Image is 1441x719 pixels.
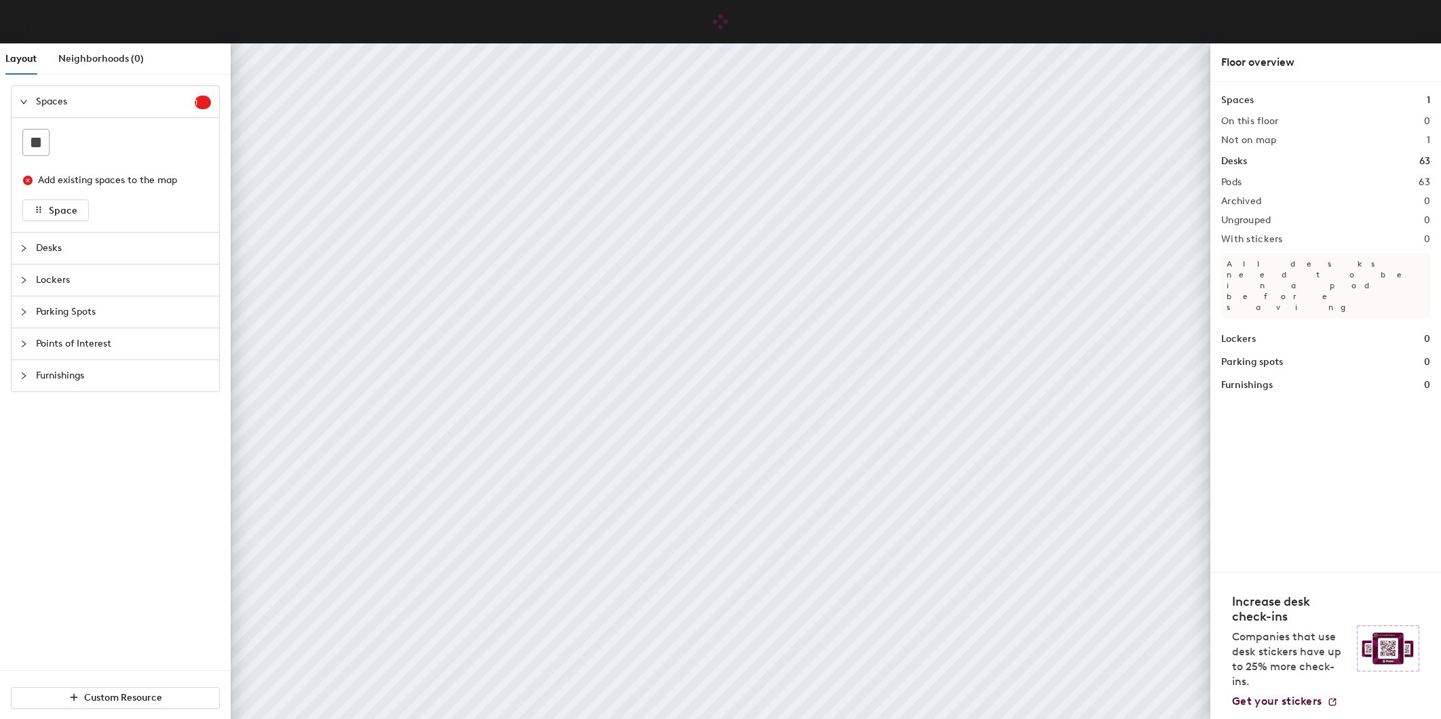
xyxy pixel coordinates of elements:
span: close-circle [23,176,33,185]
h1: Parking spots [1221,355,1283,370]
span: Furnishings [36,360,211,391]
h1: 63 [1419,154,1430,169]
sup: 1 [195,96,211,109]
span: collapsed [20,276,28,284]
h2: 63 [1419,177,1430,188]
span: 1 [195,98,211,107]
h1: 0 [1424,332,1430,347]
span: Lockers [36,265,211,296]
p: Companies that use desk stickers have up to 25% more check-ins. [1232,629,1349,689]
span: Desks [36,233,211,264]
h1: 0 [1424,355,1430,370]
h1: Furnishings [1221,378,1273,393]
h2: Archived [1221,196,1261,207]
h2: Ungrouped [1221,215,1271,226]
h2: 0 [1424,215,1430,226]
h2: Pods [1221,177,1242,188]
span: collapsed [20,244,28,252]
span: Spaces [36,86,195,117]
h1: Lockers [1221,332,1256,347]
span: Get your stickers [1232,695,1322,707]
img: Sticker logo [1357,625,1419,672]
span: Layout [5,53,37,64]
div: Add existing spaces to the map [38,173,199,188]
h2: 1 [1427,135,1430,146]
span: Points of Interest [36,328,211,359]
h1: Spaces [1221,93,1254,108]
span: collapsed [20,372,28,380]
div: Floor overview [1221,54,1430,71]
h2: 0 [1424,196,1430,207]
h2: With stickers [1221,234,1283,245]
h1: 0 [1424,378,1430,393]
span: Parking Spots [36,296,211,328]
a: Get your stickers [1232,695,1338,708]
h2: Not on map [1221,135,1276,146]
h2: 0 [1424,116,1430,127]
h2: On this floor [1221,116,1279,127]
span: Space [49,205,77,216]
span: Neighborhoods (0) [58,53,144,64]
h1: Desks [1221,154,1247,169]
button: Space [22,199,89,221]
p: All desks need to be in a pod before saving [1221,253,1430,318]
span: expanded [20,98,28,106]
span: collapsed [20,340,28,348]
h1: 1 [1427,93,1430,108]
span: collapsed [20,308,28,316]
h2: 0 [1424,234,1430,245]
span: Custom Resource [84,692,162,703]
h4: Increase desk check-ins [1232,594,1349,624]
button: Custom Resource [11,687,220,709]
